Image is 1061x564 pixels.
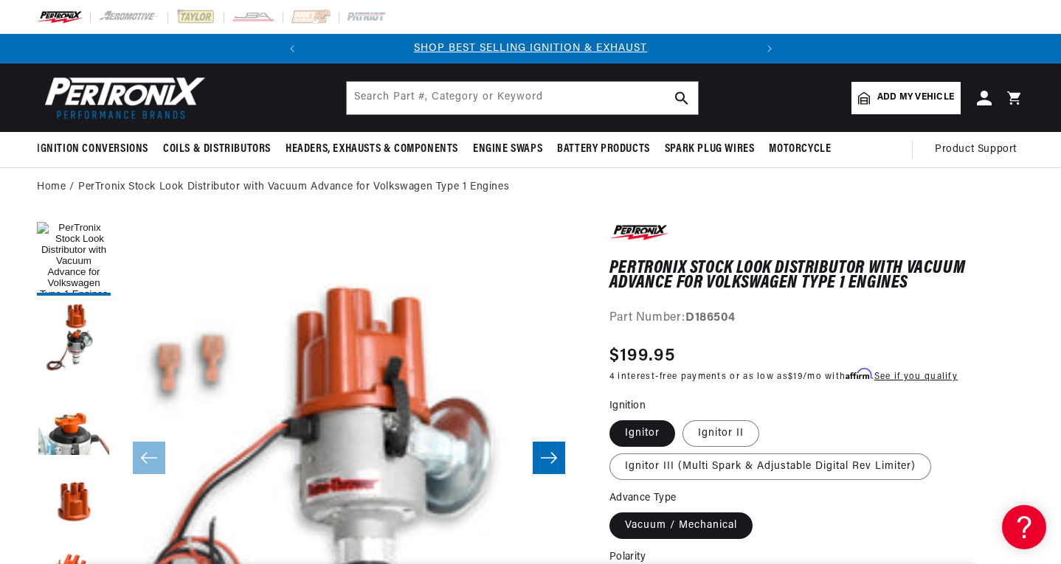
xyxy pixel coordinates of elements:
[278,132,466,167] summary: Headers, Exhausts & Components
[347,82,698,114] input: Search Part #, Category or Keyword
[935,142,1017,158] span: Product Support
[609,512,753,539] label: Vacuum / Mechanical
[37,465,111,539] button: Load image 4 in gallery view
[466,132,550,167] summary: Engine Swaps
[769,142,831,157] span: Motorcycle
[846,369,871,380] span: Affirm
[666,82,698,114] button: search button
[609,309,1024,328] div: Part Number:
[657,132,762,167] summary: Spark Plug Wires
[37,303,111,377] button: Load image 2 in gallery view
[37,179,66,195] a: Home
[163,142,271,157] span: Coils & Distributors
[37,222,111,296] button: Load image 1 in gallery view
[37,142,148,157] span: Ignition Conversions
[307,41,755,57] div: 1 of 2
[473,142,542,157] span: Engine Swaps
[37,132,156,167] summary: Ignition Conversions
[609,420,675,447] label: Ignitor
[874,372,958,381] a: See if you qualify - Learn more about Affirm Financing (opens in modal)
[609,490,678,506] legend: Advance Type
[609,369,958,383] p: 4 interest-free payments or as low as /mo with .
[550,132,657,167] summary: Battery Products
[761,132,838,167] summary: Motorcycle
[286,142,458,157] span: Headers, Exhausts & Components
[307,41,755,57] div: Announcement
[665,142,755,157] span: Spark Plug Wires
[851,82,961,114] a: Add my vehicle
[37,179,1024,195] nav: breadcrumbs
[609,343,675,369] span: $199.95
[78,179,509,195] a: PerTronix Stock Look Distributor with Vacuum Advance for Volkswagen Type 1 Engines
[877,91,954,105] span: Add my vehicle
[609,261,1024,291] h1: PerTronix Stock Look Distributor with Vacuum Advance for Volkswagen Type 1 Engines
[133,442,165,474] button: Slide left
[682,420,759,447] label: Ignitor II
[788,372,803,381] span: $19
[557,142,650,157] span: Battery Products
[609,398,647,414] legend: Ignition
[277,34,307,63] button: Translation missing: en.sections.announcements.previous_announcement
[414,43,647,54] a: SHOP BEST SELLING IGNITION & EXHAUST
[37,72,207,123] img: Pertronix
[533,442,565,474] button: Slide right
[37,384,111,458] button: Load image 3 in gallery view
[755,34,784,63] button: Translation missing: en.sections.announcements.next_announcement
[156,132,278,167] summary: Coils & Distributors
[685,312,735,324] strong: D186504
[935,132,1024,167] summary: Product Support
[609,453,931,480] label: Ignitor III (Multi Spark & Adjustable Digital Rev Limiter)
